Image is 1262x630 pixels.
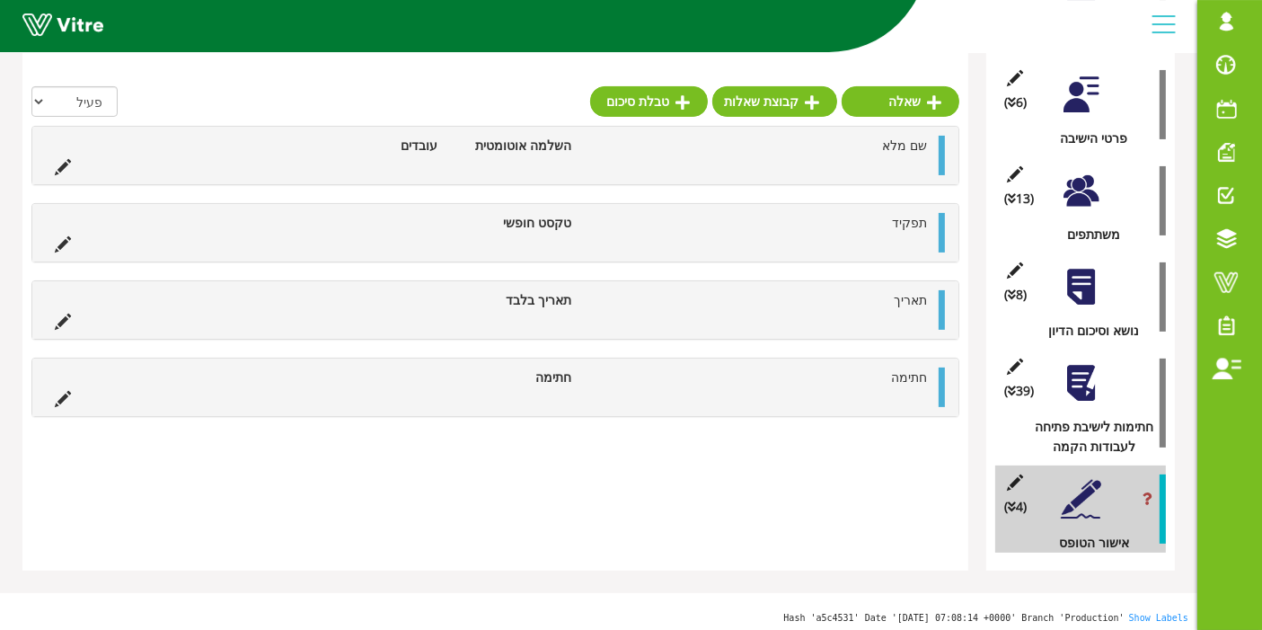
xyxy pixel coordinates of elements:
[1009,321,1166,341] div: נושא וסיכום הדיון
[590,86,708,117] a: טבלת סיכום
[842,86,959,117] a: שאלה
[892,214,927,231] span: תפקיד
[1004,189,1034,209] span: (13 )
[882,137,927,154] span: שם מלא
[1129,613,1188,623] a: Show Labels
[1009,417,1166,457] div: חתימות לישיבת פתיחה לעבודות הקמה
[446,368,580,387] li: חתימה
[446,213,580,233] li: טקסט חופשי
[446,290,580,310] li: תאריך בלבד
[1004,381,1034,401] span: (39 )
[712,86,837,117] a: קבוצת שאלות
[1009,533,1166,553] div: אישור הטופס
[313,136,446,155] li: עובדים
[1004,93,1027,112] span: (6 )
[1004,497,1027,517] span: (4 )
[446,136,580,155] li: השלמה אוטומטית
[891,368,927,386] span: חתימה
[1009,129,1166,148] div: פרטי הישיבה
[1004,285,1027,305] span: (8 )
[894,291,927,308] span: תאריך
[783,613,1124,623] span: Hash 'a5c4531' Date '[DATE] 07:08:14 +0000' Branch 'Production'
[1009,225,1166,244] div: משתתפים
